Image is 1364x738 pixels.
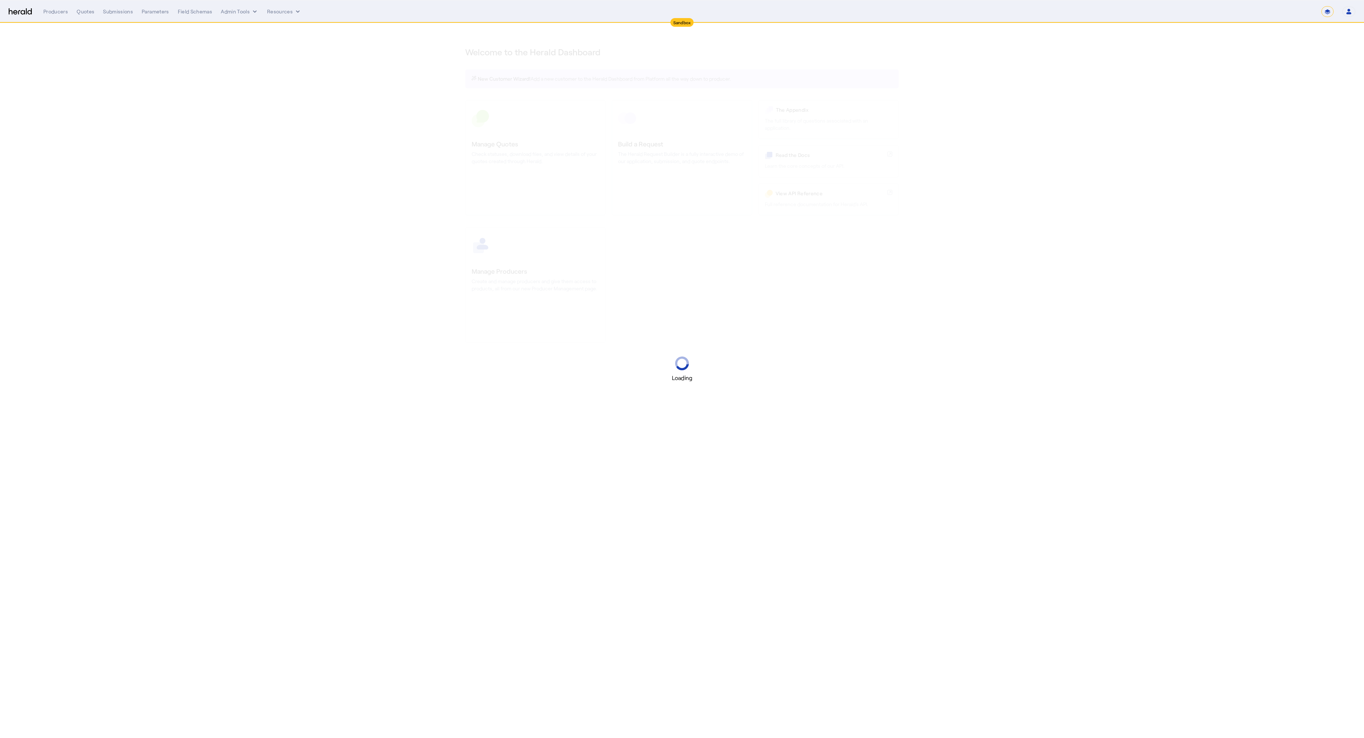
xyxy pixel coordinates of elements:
[77,8,94,15] div: Quotes
[670,18,694,27] div: Sandbox
[221,8,258,15] button: internal dropdown menu
[103,8,133,15] div: Submissions
[142,8,169,15] div: Parameters
[9,8,32,15] img: Herald Logo
[178,8,213,15] div: Field Schemas
[43,8,68,15] div: Producers
[267,8,301,15] button: Resources dropdown menu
